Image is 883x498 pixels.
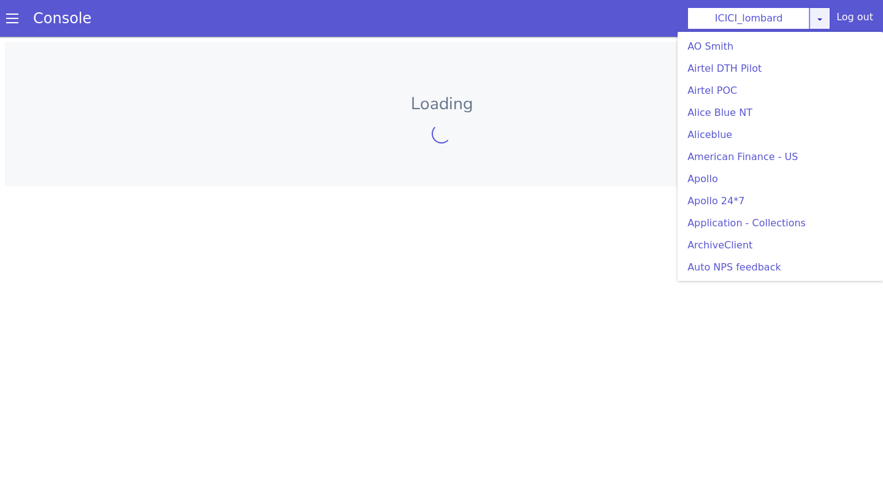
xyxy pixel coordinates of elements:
p: Loading [25,54,858,80]
a: Console [18,10,106,27]
a: Aliceblue [682,125,878,145]
a: Application - Collections [682,213,878,233]
a: Apollo [682,169,878,189]
a: AO Smith [682,37,878,56]
a: ArchiveClient [682,236,878,255]
div: Log out [836,10,873,29]
a: Airtel DTH Pilot [682,59,878,79]
a: Airtel POC [682,81,878,101]
a: Apollo 24*7 [682,191,878,211]
button: ICICI_lombard [687,7,810,29]
a: Avaya Devconnect [682,280,878,299]
a: Auto NPS feedback [682,258,878,277]
a: American Finance - US [682,147,878,167]
a: Alice Blue NT [682,103,878,123]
